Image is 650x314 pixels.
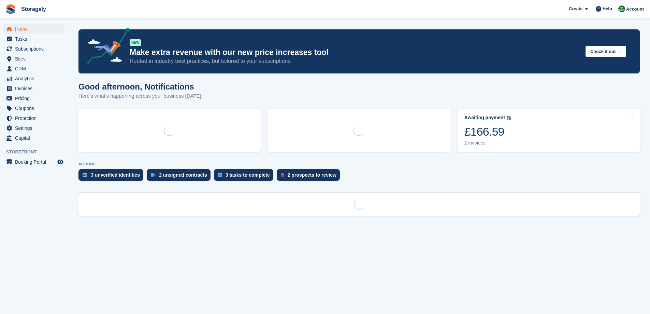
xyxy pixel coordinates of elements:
span: Settings [15,123,56,133]
a: menu [3,54,64,64]
span: Help [603,5,612,12]
span: Home [15,24,56,34]
div: 2 invoices [464,140,511,146]
img: price-adjustments-announcement-icon-8257ccfd72463d97f412b2fc003d46551f7dbcb40ab6d574587a9cd5c0d94... [82,28,129,67]
a: Awaiting payment £166.59 2 invoices [458,109,640,152]
a: 2 prospects to review [277,169,343,184]
a: menu [3,24,64,34]
a: menu [3,133,64,143]
div: 3 unverified identities [91,172,140,178]
a: menu [3,113,64,123]
span: Analytics [15,74,56,83]
a: Preview store [56,158,64,166]
img: Notifications [618,5,625,12]
div: £166.59 [464,125,511,139]
span: Subscriptions [15,44,56,54]
a: menu [3,94,64,103]
a: menu [3,44,64,54]
span: Coupons [15,104,56,113]
div: 3 tasks to complete [226,172,270,178]
a: menu [3,123,64,133]
button: Check it out → [586,46,626,57]
span: Tasks [15,34,56,44]
a: Storagely [18,3,49,15]
p: ACTIONS [78,162,640,166]
img: task-75834270c22a3079a89374b754ae025e5fb1db73e45f91037f5363f120a921f8.svg [218,173,222,177]
span: Booking Portal [15,157,56,167]
img: prospect-51fa495bee0391a8d652442698ab0144808aea92771e9ea1ae160a38d050c398.svg [281,173,284,177]
a: 2 unsigned contracts [147,169,214,184]
span: Protection [15,113,56,123]
a: menu [3,157,64,167]
span: Invoices [15,84,56,93]
a: menu [3,34,64,44]
span: Create [569,5,582,12]
a: menu [3,104,64,113]
div: Awaiting payment [464,115,505,121]
a: 3 unverified identities [78,169,147,184]
a: menu [3,74,64,83]
img: verify_identity-adf6edd0f0f0b5bbfe63781bf79b02c33cf7c696d77639b501bdc392416b5a36.svg [83,173,87,177]
div: 2 prospects to review [288,172,336,178]
a: menu [3,64,64,73]
h1: Good afternoon, Notifications [78,82,201,91]
span: Capital [15,133,56,143]
span: Pricing [15,94,56,103]
div: 2 unsigned contracts [159,172,207,178]
span: Sites [15,54,56,64]
p: Here's what's happening across your business [DATE] [78,92,201,100]
a: 3 tasks to complete [214,169,277,184]
span: CRM [15,64,56,73]
img: icon-info-grey-7440780725fd019a000dd9b08b2336e03edf1995a4989e88bcd33f0948082b44.svg [507,116,511,120]
div: NEW [130,39,141,46]
img: stora-icon-8386f47178a22dfd0bd8f6a31ec36ba5ce8667c1dd55bd0f319d3a0aa187defe.svg [5,4,16,14]
span: Storefront [6,149,68,155]
img: contract_signature_icon-13c848040528278c33f63329250d36e43548de30e8caae1d1a13099fd9432cc5.svg [151,173,156,177]
a: menu [3,84,64,93]
p: Rooted in industry best practices, but tailored to your subscriptions. [130,57,580,65]
span: Account [626,6,644,13]
p: Make extra revenue with our new price increases tool [130,47,580,57]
